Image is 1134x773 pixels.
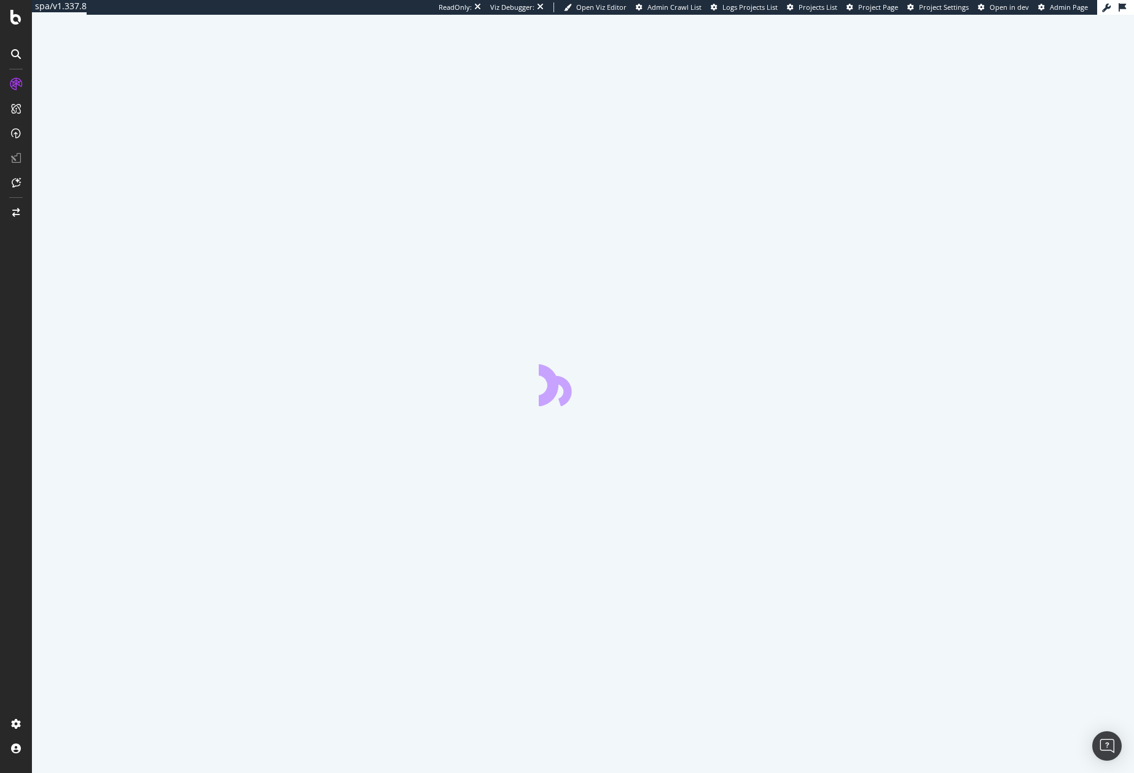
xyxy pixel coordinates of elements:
div: ReadOnly: [439,2,472,12]
a: Admin Page [1038,2,1088,12]
a: Admin Crawl List [636,2,702,12]
span: Open in dev [990,2,1029,12]
span: Admin Crawl List [647,2,702,12]
span: Project Page [858,2,898,12]
div: Viz Debugger: [490,2,534,12]
span: Admin Page [1050,2,1088,12]
span: Projects List [799,2,837,12]
a: Logs Projects List [711,2,778,12]
span: Project Settings [919,2,969,12]
a: Project Settings [907,2,969,12]
div: Open Intercom Messenger [1092,731,1122,761]
span: Logs Projects List [722,2,778,12]
a: Projects List [787,2,837,12]
a: Project Page [847,2,898,12]
a: Open in dev [978,2,1029,12]
div: animation [539,362,627,406]
a: Open Viz Editor [564,2,627,12]
span: Open Viz Editor [576,2,627,12]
